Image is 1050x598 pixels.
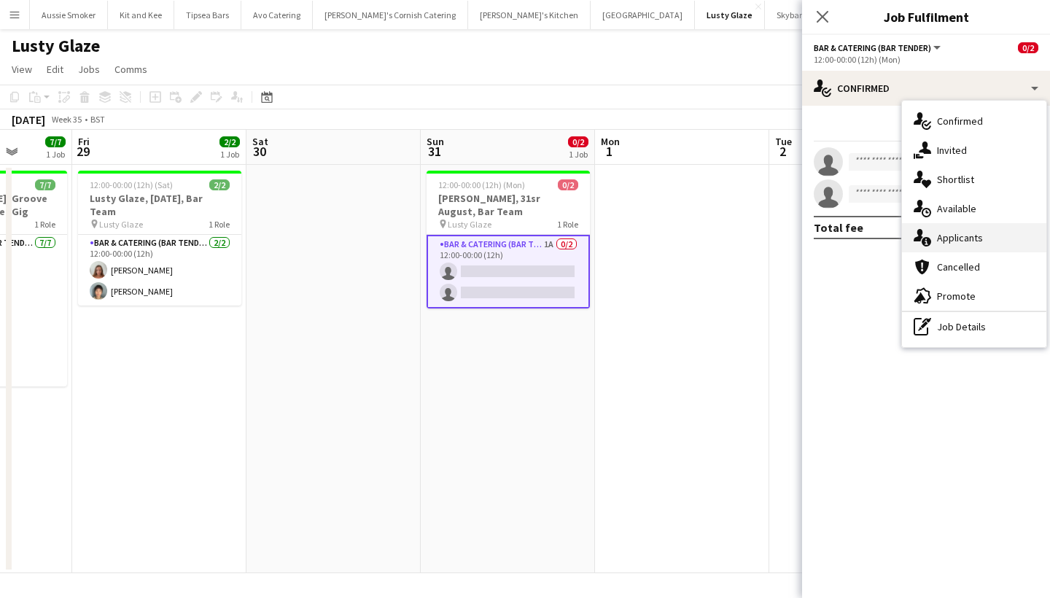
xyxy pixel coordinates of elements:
[219,136,240,147] span: 2/2
[76,143,90,160] span: 29
[209,179,230,190] span: 2/2
[902,194,1046,223] div: Available
[802,71,1050,106] div: Confirmed
[47,63,63,76] span: Edit
[427,235,590,308] app-card-role: Bar & Catering (Bar Tender)1A0/212:00-00:00 (12h)
[902,281,1046,311] div: Promote
[601,135,620,148] span: Mon
[591,1,695,29] button: [GEOGRAPHIC_DATA]
[438,179,525,190] span: 12:00-00:00 (12h) (Mon)
[78,235,241,306] app-card-role: Bar & Catering (Bar Tender)2/212:00-00:00 (12h)[PERSON_NAME][PERSON_NAME]
[72,60,106,79] a: Jobs
[814,54,1038,65] div: 12:00-00:00 (12h) (Mon)
[814,42,931,53] span: Bar & Catering (Bar Tender)
[12,112,45,127] div: [DATE]
[468,1,591,29] button: [PERSON_NAME]'s Kitchen
[250,143,268,160] span: 30
[90,114,105,125] div: BST
[209,219,230,230] span: 1 Role
[78,63,100,76] span: Jobs
[902,136,1046,165] div: Invited
[252,135,268,148] span: Sat
[427,171,590,308] app-job-card: 12:00-00:00 (12h) (Mon)0/2[PERSON_NAME], 31sr August, Bar Team Lusty Glaze1 RoleBar & Catering (B...
[109,60,153,79] a: Comms
[773,143,792,160] span: 2
[424,143,444,160] span: 31
[30,1,108,29] button: Aussie Smoker
[765,1,814,29] button: Skybar
[241,1,313,29] button: Avo Catering
[78,171,241,306] app-job-card: 12:00-00:00 (12h) (Sat)2/2Lusty Glaze, [DATE], Bar Team Lusty Glaze1 RoleBar & Catering (Bar Tend...
[6,60,38,79] a: View
[427,192,590,218] h3: [PERSON_NAME], 31sr August, Bar Team
[902,106,1046,136] div: Confirmed
[78,192,241,218] h3: Lusty Glaze, [DATE], Bar Team
[902,165,1046,194] div: Shortlist
[35,179,55,190] span: 7/7
[695,1,765,29] button: Lusty Glaze
[448,219,491,230] span: Lusty Glaze
[12,35,100,57] h1: Lusty Glaze
[313,1,468,29] button: [PERSON_NAME]'s Cornish Catering
[814,42,943,53] button: Bar & Catering (Bar Tender)
[558,179,578,190] span: 0/2
[599,143,620,160] span: 1
[12,63,32,76] span: View
[902,312,1046,341] div: Job Details
[78,135,90,148] span: Fri
[902,252,1046,281] div: Cancelled
[114,63,147,76] span: Comms
[174,1,241,29] button: Tipsea Bars
[45,136,66,147] span: 7/7
[427,135,444,148] span: Sun
[34,219,55,230] span: 1 Role
[569,149,588,160] div: 1 Job
[108,1,174,29] button: Kit and Kee
[48,114,85,125] span: Week 35
[802,7,1050,26] h3: Job Fulfilment
[41,60,69,79] a: Edit
[220,149,239,160] div: 1 Job
[568,136,588,147] span: 0/2
[814,220,863,235] div: Total fee
[902,223,1046,252] div: Applicants
[99,219,143,230] span: Lusty Glaze
[90,179,173,190] span: 12:00-00:00 (12h) (Sat)
[775,135,792,148] span: Tue
[1018,42,1038,53] span: 0/2
[46,149,65,160] div: 1 Job
[557,219,578,230] span: 1 Role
